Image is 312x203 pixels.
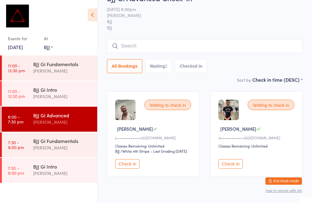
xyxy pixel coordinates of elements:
[115,159,140,169] button: Check in
[2,55,97,80] a: 11:00 -12:30 pmBJJ Gi Fundamentals[PERSON_NAME]
[8,166,24,175] time: 7:30 - 9:00 pm
[266,189,302,193] button: how to secure with pin
[107,6,293,12] span: [DATE] 6:00pm
[220,126,256,132] span: [PERSON_NAME]
[175,59,207,73] button: Checked in
[107,24,303,30] span: BJJ
[8,63,25,73] time: 11:00 - 12:30 pm
[248,100,294,110] div: Waiting to check in
[115,143,193,148] div: Classes Remaining: Unlimited
[33,144,92,151] div: [PERSON_NAME]
[6,5,29,27] img: Dominance MMA Thomastown
[144,100,191,110] div: Waiting to check in
[2,81,97,106] a: 11:00 -12:30 pmBJJ Gi Intro[PERSON_NAME]
[2,107,97,132] a: 6:00 -7:30 pmBJJ Gi Advanced[PERSON_NAME]
[33,119,92,126] div: [PERSON_NAME]
[8,140,24,150] time: 7:30 - 9:00 pm
[33,170,92,177] div: [PERSON_NAME]
[33,93,92,100] div: [PERSON_NAME]
[8,114,23,124] time: 6:00 - 7:30 pm
[33,163,92,170] div: BJJ Gi Intro
[33,86,92,93] div: BJJ Gi Intro
[218,143,296,148] div: Classes Remaining: Unlimited
[218,100,239,120] img: image1733382451.png
[33,61,92,67] div: BJJ Gi Fundamentals
[33,137,92,144] div: BJJ Gi Fundamentals
[117,126,153,132] span: [PERSON_NAME]
[44,44,53,50] div: BJJ
[8,89,25,98] time: 11:00 - 12:30 pm
[265,177,302,185] button: Exit kiosk mode
[44,34,53,44] div: At
[115,135,193,140] div: j•••••••••••••n@[DOMAIN_NAME]
[2,158,97,183] a: 7:30 -9:00 pmBJJ Gi Intro[PERSON_NAME]
[107,39,303,53] input: Search
[115,100,136,120] img: image1645093244.png
[237,77,251,83] label: Sort by
[115,148,119,154] div: BJJ
[33,112,92,119] div: BJJ Gi Advanced
[252,76,303,83] div: Check in time (DESC)
[2,132,97,157] a: 7:30 -9:00 pmBJJ Gi Fundamentals[PERSON_NAME]
[218,135,296,140] div: a•••••••••••••6@[DOMAIN_NAME]
[145,59,172,73] button: Waiting2
[107,12,293,18] span: [PERSON_NAME]
[107,18,293,24] span: BJJ
[8,34,38,44] div: Events for
[107,59,142,73] button: All Bookings
[8,44,23,50] a: [DATE]
[165,64,168,69] div: 2
[33,67,92,74] div: [PERSON_NAME]
[218,159,243,169] button: Check in
[120,148,187,154] span: / White 4th Stripe – Last Grading [DATE]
